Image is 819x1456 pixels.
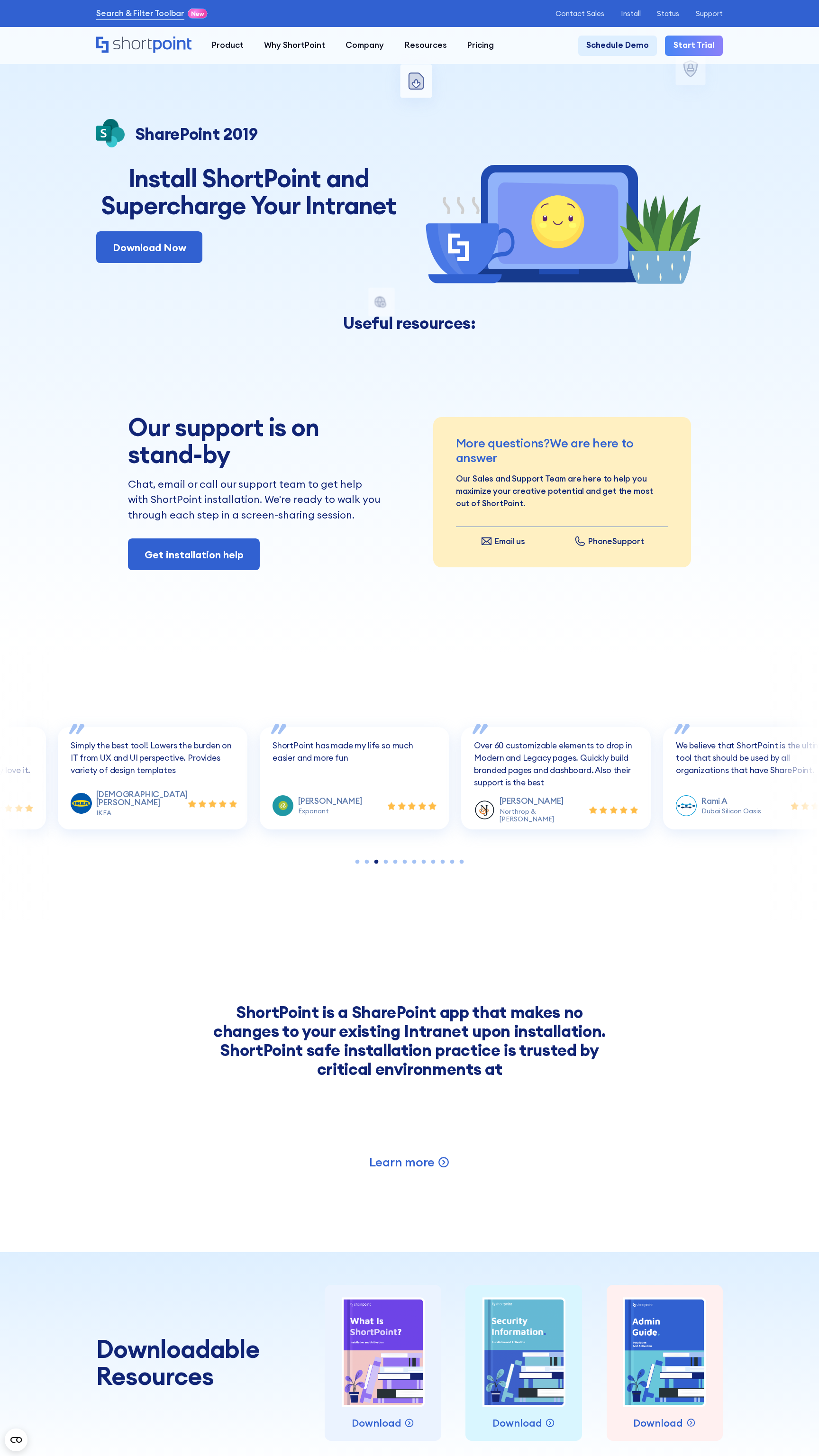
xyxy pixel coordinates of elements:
a: Why ShortPoint [254,36,336,56]
p: Learn more [369,1154,435,1170]
a: Email us [480,535,525,549]
button: Open CMP widget [5,1429,27,1451]
a: Get installation help [128,538,260,570]
a: Resources [394,36,457,56]
button: 5 of 3 [391,857,400,867]
div: Exponant [298,807,362,815]
a: Home [96,36,191,55]
h2: Our support is on stand-by [128,414,382,468]
div: [DEMOGRAPHIC_DATA][PERSON_NAME] [96,791,188,807]
div: Dubai Silicon Oasis [701,807,761,815]
a: Status [657,9,679,18]
div: Northrop & [PERSON_NAME] [500,808,589,823]
div: Downloadable Resources [96,1336,325,1390]
p: Chat, email or call our support team to get help with ShortPoint installation. We're ready to wal... [128,476,382,522]
p: Our Sales and Support Team are here to help you maximize your creative potential and get the most... [456,473,668,510]
p: ShortPoint has made my life so much easier and more fun [273,740,437,764]
div: Company [346,39,384,52]
button: 2 of 3 [362,857,372,867]
a: Pricing [457,36,504,56]
a: Install [621,9,641,18]
a: Company [336,36,394,56]
p: SharePoint 2019 [135,124,258,143]
div: Why ShortPoint [264,39,325,52]
button: 8 of 3 [419,857,428,867]
a: Start Trial [665,36,723,56]
div: [PERSON_NAME] [298,797,362,805]
button: 3 of 3 [372,857,381,867]
button: 6 of 3 [400,857,409,867]
a: Contact Sales [555,9,604,18]
h3: We are here to answer [456,436,668,465]
div: Rami A [701,797,761,805]
div: IKEA [96,809,188,817]
button: 12 of 3 [457,857,466,867]
span: Support [612,536,644,546]
p: Download [633,1415,683,1430]
div: ShortPoint is a SharePoint app that makes no changes to your existing Intranet upon installation.... [205,1002,614,1078]
a: Search & Filter Toolbar [96,8,184,20]
a: Download [352,1415,414,1430]
button: 1 of 3 [353,857,362,867]
h3: Useful resources: [96,313,723,332]
button: 9 of 3 [428,857,438,867]
h1: Install ShortPoint and Supercharge Your Intranet [96,165,401,219]
iframe: Chat Widget [772,1410,819,1456]
p: Download [492,1415,542,1430]
a: Support [696,9,723,18]
a: PhoneSupport [573,535,644,549]
div: Resources [405,39,447,52]
div: Pricing [467,39,494,52]
p: Simply the best tool! Lowers the burden on IT from UX and UI perspective. Provides variety of des... [71,740,235,777]
span: More questions? [456,435,550,451]
button: 4 of 3 [381,857,391,867]
a: Learn more [369,1154,450,1170]
div: Product [212,39,244,52]
p: Phone [588,536,644,548]
p: Download [352,1415,401,1430]
a: Download Now [96,231,202,263]
button: 10 of 3 [438,857,447,867]
a: Schedule Demo [578,36,657,56]
div: [PERSON_NAME] [500,797,589,805]
button: 11 of 3 [447,857,457,867]
p: Email us [495,536,525,548]
a: Download [492,1415,555,1430]
button: 7 of 3 [409,857,419,867]
a: Download [633,1415,696,1430]
p: Over 60 customizable elements to drop in Modern and Legacy pages. Quickly build branded pages and... [474,740,638,789]
a: Product [202,36,254,56]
